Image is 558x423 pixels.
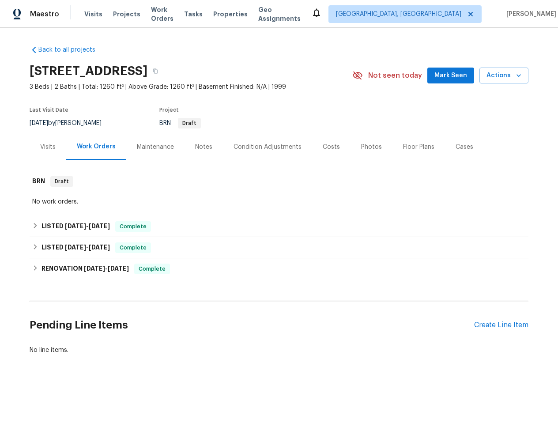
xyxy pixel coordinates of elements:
h6: BRN [32,176,45,187]
button: Mark Seen [427,68,474,84]
button: Actions [479,68,528,84]
span: Complete [116,243,150,252]
span: [DATE] [89,223,110,229]
div: Visits [40,143,56,151]
div: by [PERSON_NAME] [30,118,112,128]
div: No work orders. [32,197,526,206]
h6: RENOVATION [41,264,129,274]
div: Create Line Item [474,321,528,329]
span: Work Orders [151,5,173,23]
div: Condition Adjustments [234,143,302,151]
div: Cases [456,143,473,151]
span: Last Visit Date [30,107,68,113]
h2: [STREET_ADDRESS] [30,67,147,76]
span: Maestro [30,10,59,19]
div: Costs [323,143,340,151]
h6: LISTED [41,242,110,253]
span: Geo Assignments [258,5,301,23]
span: Tasks [184,11,203,17]
div: Floor Plans [403,143,434,151]
span: Mark Seen [434,70,467,81]
span: [GEOGRAPHIC_DATA], [GEOGRAPHIC_DATA] [336,10,461,19]
span: - [65,244,110,250]
div: LISTED [DATE]-[DATE]Complete [30,216,528,237]
span: [DATE] [30,120,48,126]
div: Work Orders [77,142,116,151]
span: BRN [159,120,201,126]
div: RENOVATION [DATE]-[DATE]Complete [30,258,528,279]
span: Projects [113,10,140,19]
span: Complete [116,222,150,231]
span: Properties [213,10,248,19]
div: No line items. [30,346,528,355]
span: [DATE] [108,265,129,272]
a: Back to all projects [30,45,114,54]
button: Copy Address [147,63,163,79]
span: - [84,265,129,272]
h6: LISTED [41,221,110,232]
span: Draft [179,121,200,126]
span: Actions [486,70,521,81]
span: Not seen today [368,71,422,80]
span: [DATE] [89,244,110,250]
span: Visits [84,10,102,19]
span: Complete [135,264,169,273]
div: Photos [361,143,382,151]
div: BRN Draft [30,167,528,196]
span: Draft [51,177,72,186]
span: Project [159,107,179,113]
div: Maintenance [137,143,174,151]
span: [PERSON_NAME] [503,10,556,19]
span: [DATE] [65,244,86,250]
span: [DATE] [84,265,105,272]
h2: Pending Line Items [30,305,474,346]
span: 3 Beds | 2 Baths | Total: 1260 ft² | Above Grade: 1260 ft² | Basement Finished: N/A | 1999 [30,83,352,91]
div: LISTED [DATE]-[DATE]Complete [30,237,528,258]
span: [DATE] [65,223,86,229]
div: Notes [195,143,212,151]
span: - [65,223,110,229]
